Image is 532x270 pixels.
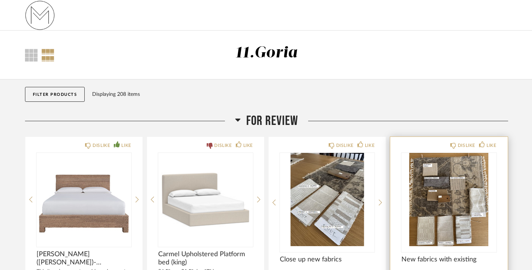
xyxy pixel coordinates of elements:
div: 11.Goria [235,45,298,61]
div: DISLIKE [214,142,232,149]
div: LIKE [243,142,253,149]
div: Displaying 208 items [92,90,504,98]
div: LIKE [365,142,375,149]
div: DISLIKE [93,142,110,149]
img: undefined [280,153,375,246]
div: DISLIKE [336,142,354,149]
span: For review [246,113,298,129]
span: [PERSON_NAME] ([PERSON_NAME])- [PERSON_NAME], abaca rope [37,250,131,267]
div: LIKE [121,142,131,149]
img: undefined [37,153,131,246]
button: Filter Products [25,87,85,102]
span: Close up new fabrics [280,255,375,264]
img: 731fa33b-e84c-4a12-b278-4e852f0fb334.png [25,0,55,30]
div: 0 [401,153,496,246]
img: undefined [401,153,496,246]
img: undefined [158,153,253,246]
span: Carmel Upholstered Platform bed (king) [158,250,253,267]
span: New fabrics with existing [401,255,496,264]
div: 0 [280,153,375,246]
div: LIKE [486,142,496,149]
div: DISLIKE [458,142,475,149]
